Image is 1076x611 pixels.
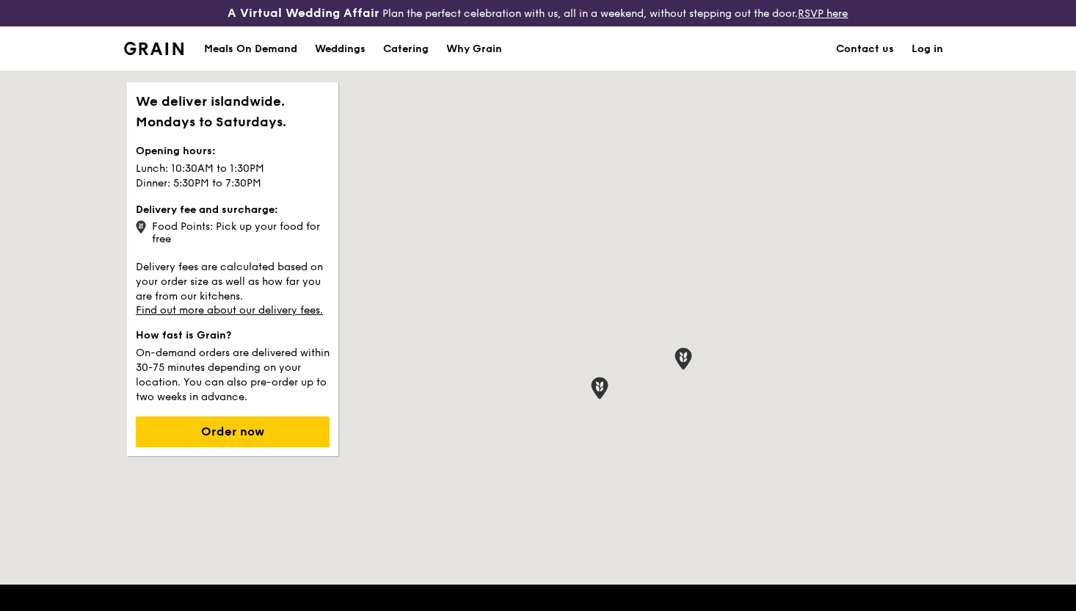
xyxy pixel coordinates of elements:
a: Order now [136,426,330,438]
strong: Opening hours: [136,145,216,157]
a: Find out more about our delivery fees. [136,304,323,317]
a: GrainGrain [124,26,183,70]
img: Grain [124,42,183,55]
p: On-demand orders are delivered within 30-75 minutes depending on your location. You can also pre-... [136,343,330,405]
button: Order now [136,416,330,447]
a: Contact us [827,27,903,71]
strong: How fast is Grain? [136,329,231,341]
div: Food Points: Pick up your food for free [136,217,330,245]
h1: We deliver islandwide. Mondays to Saturdays. [136,91,330,132]
p: Delivery fees are calculated based on your order size as well as how far you are from our kitchens. [136,257,330,304]
div: Weddings [315,27,366,71]
a: Catering [374,27,437,71]
h3: A Virtual Wedding Affair [228,6,379,21]
a: Log in [903,27,952,71]
strong: Delivery fee and surcharge: [136,203,278,216]
div: Meals On Demand [204,27,297,71]
a: Why Grain [437,27,511,71]
div: Plan the perfect celebration with us, all in a weekend, without stepping out the door. [179,6,896,21]
p: Lunch: 10:30AM to 1:30PM Dinner: 5:30PM to 7:30PM [136,159,330,191]
div: Why Grain [446,27,502,71]
img: icon-grain-marker.0ca718ca.png [136,220,146,234]
a: RSVP here [798,7,848,20]
div: Catering [383,27,429,71]
a: Weddings [306,27,374,71]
